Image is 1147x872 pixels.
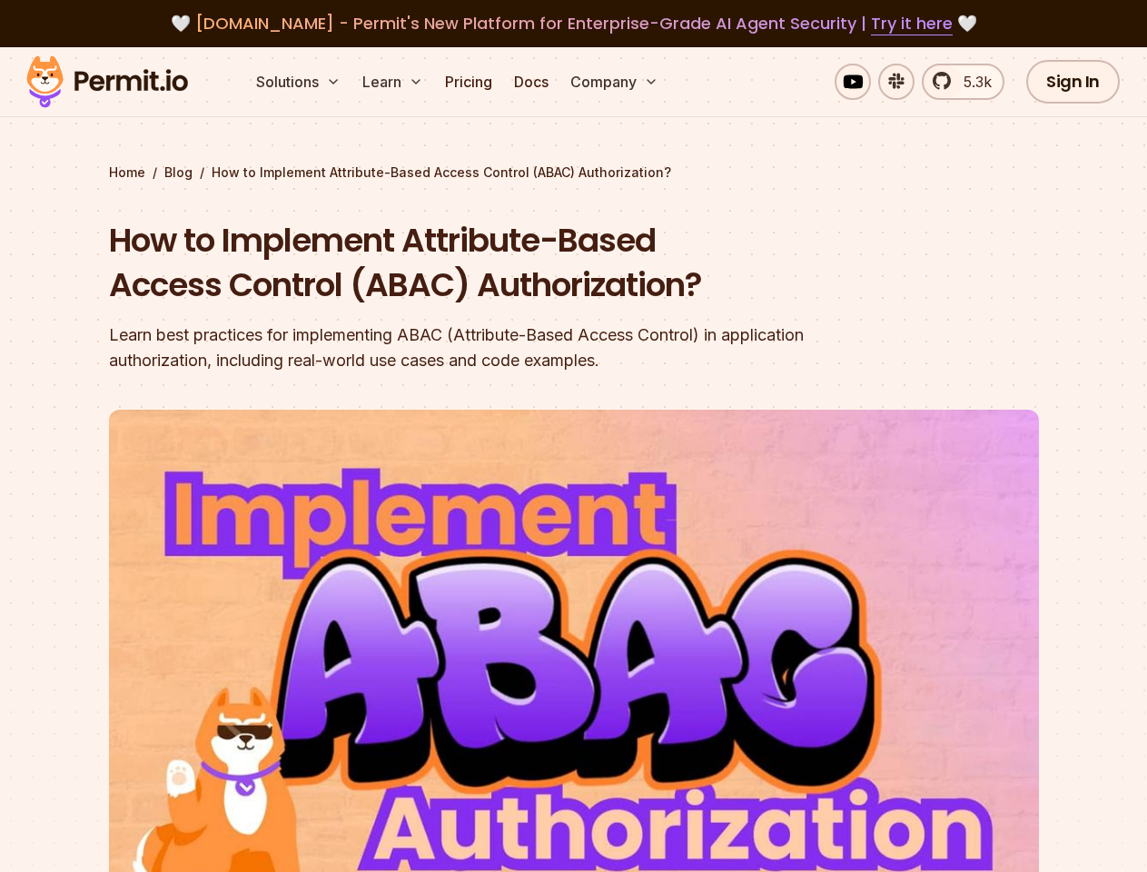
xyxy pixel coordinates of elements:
img: Permit logo [18,51,196,113]
a: 5.3k [922,64,1004,100]
div: 🤍 🤍 [44,11,1103,36]
div: / / [109,163,1039,182]
button: Learn [355,64,430,100]
a: Pricing [438,64,499,100]
button: Company [563,64,666,100]
span: 5.3k [953,71,992,93]
a: Docs [507,64,556,100]
a: Sign In [1026,60,1120,104]
div: Learn best practices for implementing ABAC (Attribute-Based Access Control) in application author... [109,322,806,373]
a: Try it here [871,12,953,35]
span: [DOMAIN_NAME] - Permit's New Platform for Enterprise-Grade AI Agent Security | [195,12,953,35]
a: Blog [164,163,193,182]
h1: How to Implement Attribute-Based Access Control (ABAC) Authorization? [109,218,806,308]
a: Home [109,163,145,182]
button: Solutions [249,64,348,100]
